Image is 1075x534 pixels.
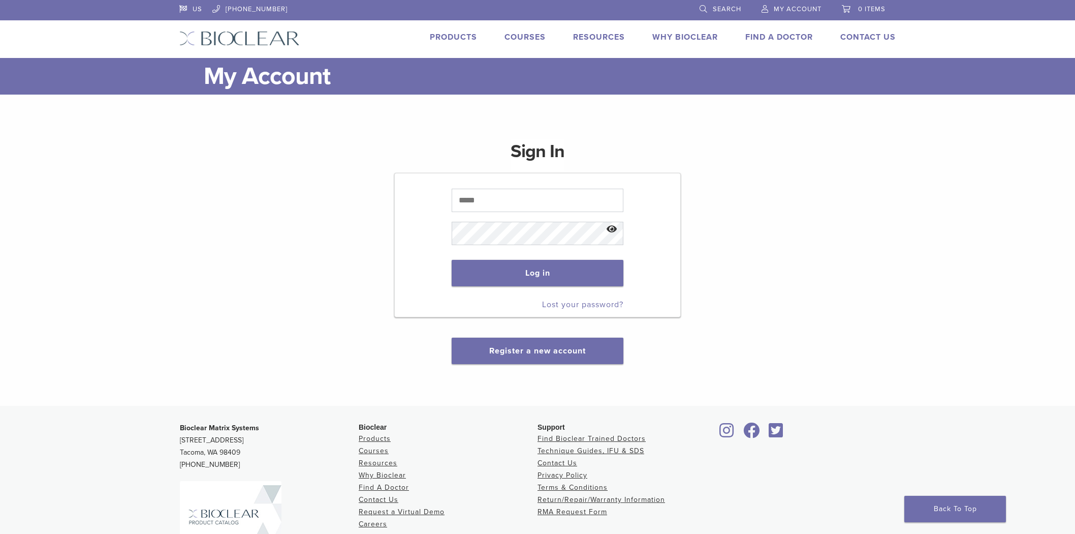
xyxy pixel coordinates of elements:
button: Show password [601,217,623,243]
a: Resources [359,459,397,467]
h1: My Account [204,58,896,95]
a: Bioclear [765,429,786,439]
a: Back To Top [904,496,1006,522]
a: Products [359,434,391,443]
span: 0 items [858,5,886,13]
a: RMA Request Form [537,508,607,516]
a: Find A Doctor [745,32,813,42]
span: Search [713,5,741,13]
a: Find Bioclear Trained Doctors [537,434,646,443]
a: Request a Virtual Demo [359,508,445,516]
a: Why Bioclear [652,32,718,42]
button: Log in [452,260,623,286]
a: Why Bioclear [359,471,406,480]
a: Contact Us [537,459,577,467]
a: Find A Doctor [359,483,409,492]
a: Contact Us [359,495,398,504]
span: Bioclear [359,423,387,431]
span: Support [537,423,565,431]
a: Lost your password? [542,300,623,310]
a: Return/Repair/Warranty Information [537,495,665,504]
a: Bioclear [716,429,738,439]
a: Privacy Policy [537,471,587,480]
a: Courses [359,447,389,455]
a: Contact Us [840,32,896,42]
h1: Sign In [511,139,564,172]
button: Register a new account [452,338,623,364]
a: Terms & Conditions [537,483,608,492]
a: Courses [504,32,546,42]
strong: Bioclear Matrix Systems [180,424,259,432]
a: Register a new account [489,346,586,356]
a: Careers [359,520,387,528]
span: My Account [774,5,821,13]
img: Bioclear [179,31,300,46]
a: Bioclear [740,429,763,439]
a: Products [430,32,477,42]
p: [STREET_ADDRESS] Tacoma, WA 98409 [PHONE_NUMBER] [180,422,359,471]
a: Technique Guides, IFU & SDS [537,447,644,455]
a: Resources [573,32,625,42]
